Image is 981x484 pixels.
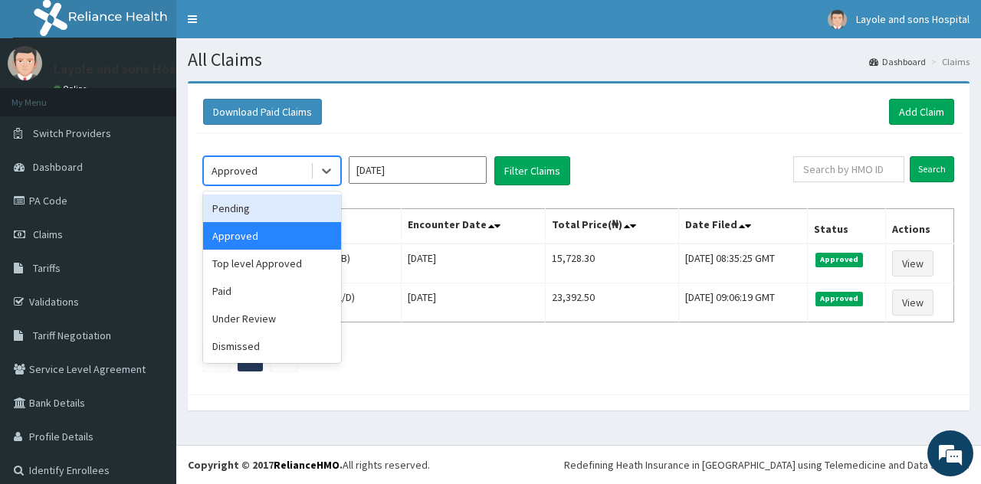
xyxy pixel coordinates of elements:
th: Actions [886,209,954,244]
input: Select Month and Year [349,156,487,184]
th: Total Price(₦) [545,209,678,244]
div: Top level Approved [203,250,341,277]
div: Under Review [203,305,341,332]
span: Switch Providers [33,126,111,140]
img: d_794563401_company_1708531726252_794563401 [28,77,62,115]
div: Approved [212,163,258,178]
a: View [892,250,933,276]
span: Tariffs [33,261,61,275]
span: Tariff Negotiation [33,329,111,342]
input: Search [910,156,954,182]
span: Approved [815,292,864,306]
img: User Image [828,10,847,29]
td: [DATE] 09:06:19 GMT [678,283,807,322]
span: Dashboard [33,160,83,174]
p: Layole and sons Hospital [54,62,203,76]
td: 23,392.50 [545,283,678,322]
li: Claims [927,55,970,68]
textarea: Type your message and hit 'Enter' [8,322,292,375]
span: Approved [815,253,864,267]
button: Filter Claims [494,156,570,185]
a: Online [54,83,90,94]
a: View [892,289,933,316]
th: Status [807,209,885,244]
img: User Image [8,46,42,80]
div: Approved [203,222,341,250]
div: Minimize live chat window [251,8,288,44]
footer: All rights reserved. [176,445,981,484]
strong: Copyright © 2017 . [188,458,343,472]
div: Chat with us now [80,86,258,106]
span: Claims [33,227,63,241]
div: Dismissed [203,332,341,360]
div: Paid [203,277,341,305]
td: 15,728.30 [545,244,678,283]
button: Download Paid Claims [203,99,322,125]
th: Date Filed [678,209,807,244]
a: RelianceHMO [274,458,340,472]
td: [DATE] 08:35:25 GMT [678,244,807,283]
td: [DATE] [402,283,546,322]
span: We're online! [89,145,212,299]
h1: All Claims [188,50,970,70]
div: Pending [203,195,341,222]
a: Add Claim [889,99,954,125]
a: Dashboard [869,55,926,68]
div: Redefining Heath Insurance in [GEOGRAPHIC_DATA] using Telemedicine and Data Science! [564,457,970,473]
span: Layole and sons Hospital [856,12,970,26]
input: Search by HMO ID [793,156,904,182]
td: [DATE] [402,244,546,283]
th: Encounter Date [402,209,546,244]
